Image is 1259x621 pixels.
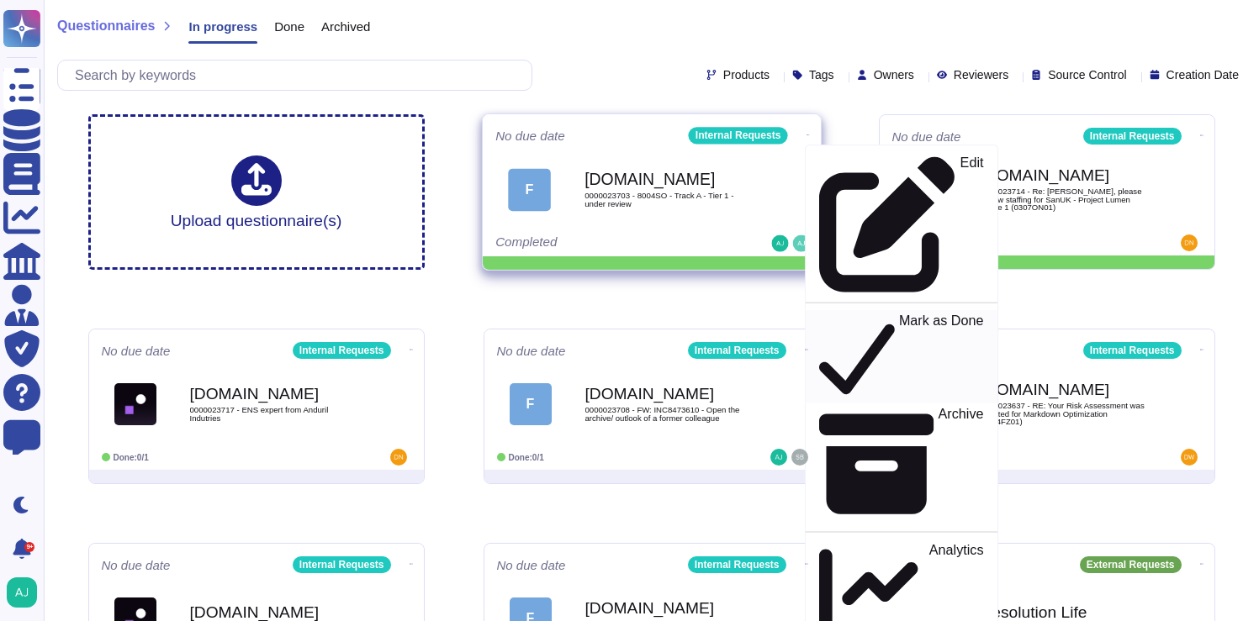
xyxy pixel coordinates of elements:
span: 0000023637 - RE: Your Risk Assessment was updated for Markdown Optimization (5334FZ01) [981,402,1149,426]
div: F [508,168,551,211]
b: [DOMAIN_NAME] [190,604,358,620]
span: 0000023717 - ENS expert from Anduril Indutries [190,406,358,422]
span: Tags [809,69,834,81]
img: user [390,449,407,466]
div: 9+ [24,542,34,552]
button: user [3,574,49,611]
a: Archive [805,403,997,525]
a: Edit [805,152,997,296]
div: F [510,383,552,425]
a: Mark as Done [805,310,997,403]
span: No due date [102,559,171,571]
b: [DOMAIN_NAME] [585,600,754,616]
span: Reviewers [954,69,1008,81]
div: Internal Requests [688,556,786,573]
input: Search by keywords [66,61,532,90]
div: Upload questionnaire(s) [171,155,342,229]
span: No due date [497,559,566,571]
p: Archive [938,408,983,522]
div: Internal Requests [293,556,391,573]
span: Owners [874,69,914,81]
span: 0000023714 - Re: [PERSON_NAME], please review staffing for SanUK - Project Lumen phase 1 (0307ON01) [981,187,1149,212]
span: Questionnaires [57,19,155,33]
b: Resolution Life [981,604,1149,620]
img: user [7,577,37,608]
div: Internal Requests [1083,128,1182,145]
b: [DOMAIN_NAME] [585,386,754,402]
span: 0000023708 - FW: INC8473610 - Open the archive/ outlook of a former colleague [585,406,754,422]
img: user [791,449,808,466]
span: Creation Date [1166,69,1239,81]
p: Mark as Done [898,314,983,400]
span: No due date [497,345,566,357]
span: No due date [892,130,961,143]
div: Internal Requests [1083,342,1182,359]
span: Done: 0/1 [509,453,544,462]
b: [DOMAIN_NAME] [585,171,754,187]
span: Source Control [1048,69,1126,81]
span: Done [274,20,304,33]
div: Internal Requests [688,342,786,359]
div: Internal Requests [293,342,391,359]
div: Internal Requests [688,127,787,144]
img: Logo [114,383,156,425]
span: Archived [321,20,370,33]
span: No due date [102,345,171,357]
span: Products [723,69,770,81]
span: Done: 0/1 [114,453,149,462]
b: [DOMAIN_NAME] [981,382,1149,397]
span: No due date [495,129,565,142]
img: user [792,235,809,252]
div: Completed [495,235,704,252]
span: In progress [188,20,257,33]
b: [DOMAIN_NAME] [190,386,358,402]
img: user [1181,449,1198,466]
img: user [771,235,788,252]
p: Edit [960,156,983,292]
img: user [1181,234,1198,251]
div: External Requests [1080,556,1182,573]
img: user [770,449,787,466]
span: 0000023703 - 8004SO - Track A - Tier 1 - under review [585,192,754,208]
b: [DOMAIN_NAME] [981,167,1149,183]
